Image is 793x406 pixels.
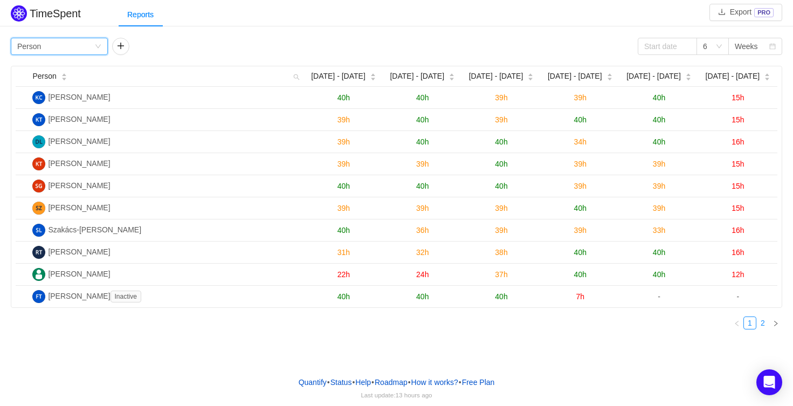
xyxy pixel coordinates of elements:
[757,317,769,329] a: 2
[495,248,507,257] span: 38h
[653,137,665,146] span: 40h
[574,182,587,190] span: 39h
[337,115,350,124] span: 39h
[370,72,376,75] i: icon: caret-up
[626,71,681,82] span: [DATE] - [DATE]
[32,202,45,215] img: SZ
[416,182,429,190] span: 40h
[773,320,779,327] i: icon: right
[528,76,534,79] i: icon: caret-down
[370,72,376,79] div: Sort
[574,248,587,257] span: 40h
[653,182,665,190] span: 39h
[337,270,350,279] span: 22h
[337,182,350,190] span: 40h
[416,115,429,124] span: 40h
[48,270,110,278] span: [PERSON_NAME]
[330,374,353,390] a: Status
[416,160,429,168] span: 39h
[495,204,507,212] span: 39h
[416,248,429,257] span: 32h
[528,72,534,75] i: icon: caret-up
[111,291,141,302] span: Inactive
[606,72,612,75] i: icon: caret-up
[574,93,587,102] span: 39h
[732,182,744,190] span: 15h
[327,378,330,387] span: •
[48,247,110,256] span: [PERSON_NAME]
[653,270,665,279] span: 40h
[743,316,756,329] li: 1
[390,71,444,82] span: [DATE] - [DATE]
[685,76,691,79] i: icon: caret-down
[352,378,355,387] span: •
[32,91,45,104] img: KC
[11,5,27,22] img: Quantify logo
[574,226,587,235] span: 39h
[461,374,495,390] button: Free Plan
[706,71,760,82] span: [DATE] - [DATE]
[495,292,507,301] span: 40h
[289,66,304,86] i: icon: search
[495,93,507,102] span: 39h
[48,93,110,101] span: [PERSON_NAME]
[769,316,782,329] li: Next Page
[716,43,722,51] i: icon: down
[732,93,744,102] span: 15h
[685,72,692,79] div: Sort
[61,76,67,79] i: icon: caret-down
[638,38,697,55] input: Start date
[653,93,665,102] span: 40h
[653,204,665,212] span: 39h
[653,160,665,168] span: 39h
[32,71,56,82] span: Person
[32,113,45,126] img: KT
[32,157,45,170] img: KT
[732,204,744,212] span: 15h
[732,248,744,257] span: 16h
[48,203,110,212] span: [PERSON_NAME]
[48,159,110,168] span: [PERSON_NAME]
[361,391,432,398] span: Last update:
[756,369,782,395] div: Open Intercom Messenger
[416,292,429,301] span: 40h
[416,93,429,102] span: 40h
[311,71,366,82] span: [DATE] - [DATE]
[32,135,45,148] img: DL
[732,115,744,124] span: 15h
[370,76,376,79] i: icon: caret-down
[371,378,374,387] span: •
[32,224,45,237] img: SL
[416,137,429,146] span: 40h
[337,160,350,168] span: 39h
[527,72,534,79] div: Sort
[685,72,691,75] i: icon: caret-up
[574,270,587,279] span: 40h
[32,246,45,259] img: RT
[119,3,162,27] div: Reports
[730,316,743,329] li: Previous Page
[576,292,584,301] span: 7h
[298,374,327,390] a: Quantify
[408,378,411,387] span: •
[112,38,129,55] button: icon: plus
[416,226,429,235] span: 36h
[30,8,81,19] h2: TimeSpent
[48,225,141,234] span: Szakács-[PERSON_NAME]
[744,317,756,329] a: 1
[574,137,587,146] span: 34h
[548,71,602,82] span: [DATE] - [DATE]
[355,374,371,390] a: Help
[337,204,350,212] span: 39h
[495,270,507,279] span: 37h
[32,290,45,303] img: FT
[469,71,523,82] span: [DATE] - [DATE]
[653,226,665,235] span: 33h
[32,180,45,192] img: SG
[732,137,744,146] span: 16h
[756,316,769,329] li: 2
[337,93,350,102] span: 40h
[735,38,758,54] div: Weeks
[449,72,455,75] i: icon: caret-up
[606,72,613,79] div: Sort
